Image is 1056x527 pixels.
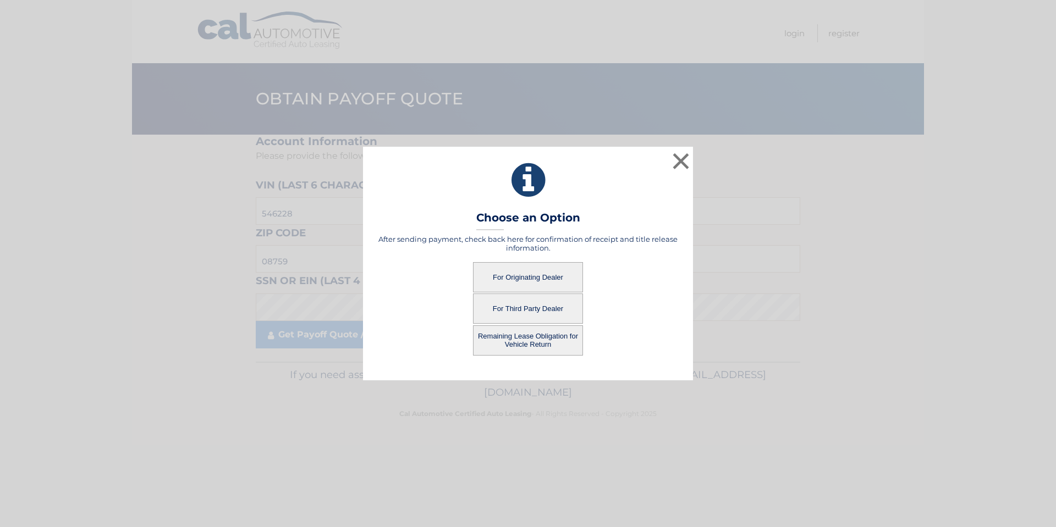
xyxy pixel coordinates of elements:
[473,325,583,356] button: Remaining Lease Obligation for Vehicle Return
[377,235,679,252] h5: After sending payment, check back here for confirmation of receipt and title release information.
[473,262,583,292] button: For Originating Dealer
[473,293,583,324] button: For Third Party Dealer
[670,150,692,172] button: ×
[476,211,580,230] h3: Choose an Option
